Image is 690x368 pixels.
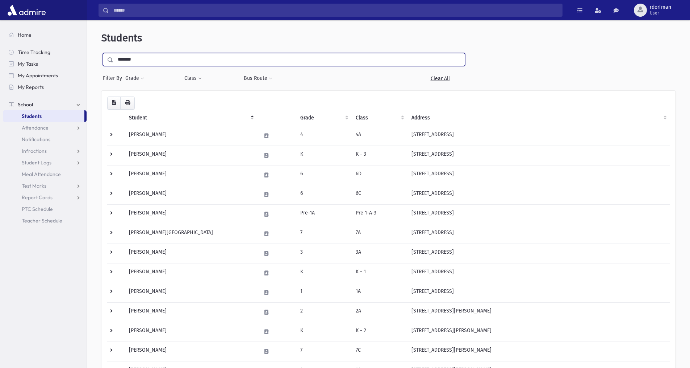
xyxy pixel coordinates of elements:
td: 1A [351,283,407,302]
th: Class: activate to sort column ascending [351,110,407,126]
td: K [296,263,352,283]
a: Home [3,29,87,41]
td: [PERSON_NAME] [125,322,257,342]
button: CSV [107,97,121,110]
td: [STREET_ADDRESS] [407,283,670,302]
td: 4A [351,126,407,146]
td: 3 [296,244,352,263]
td: 4 [296,126,352,146]
a: Teacher Schedule [3,215,87,226]
button: Class [184,72,202,85]
a: Students [3,110,84,122]
a: My Reports [3,81,87,93]
input: Search [109,4,562,17]
a: My Appointments [3,70,87,81]
a: Test Marks [3,180,87,192]
span: My Appointments [18,72,58,79]
td: [PERSON_NAME] [125,126,257,146]
span: Students [22,113,42,119]
td: Pre 1-A-3 [351,204,407,224]
button: Print [120,97,135,110]
td: [STREET_ADDRESS] [407,244,670,263]
td: Pre-1A [296,204,352,224]
td: 1 [296,283,352,302]
td: [PERSON_NAME] [125,146,257,165]
td: 6 [296,185,352,204]
td: [PERSON_NAME] [125,244,257,263]
th: Address: activate to sort column ascending [407,110,670,126]
td: [STREET_ADDRESS] [407,126,670,146]
a: School [3,99,87,110]
span: rdorfman [650,4,671,10]
span: Student Logs [22,159,51,166]
a: PTC Schedule [3,203,87,215]
span: Filter By [103,74,125,82]
td: 7 [296,224,352,244]
span: Infractions [22,148,47,154]
th: Student: activate to sort column descending [125,110,257,126]
td: [PERSON_NAME] [125,204,257,224]
td: [PERSON_NAME] [125,165,257,185]
td: [STREET_ADDRESS] [407,146,670,165]
td: 6D [351,165,407,185]
td: [PERSON_NAME] [125,283,257,302]
a: Notifications [3,134,87,145]
td: 2A [351,302,407,322]
td: 7 [296,342,352,361]
td: [STREET_ADDRESS] [407,224,670,244]
td: K - 2 [351,322,407,342]
th: Grade: activate to sort column ascending [296,110,352,126]
button: Bus Route [243,72,273,85]
td: 3A [351,244,407,263]
span: Teacher Schedule [22,217,62,224]
span: Attendance [22,124,49,131]
td: K [296,322,352,342]
a: Report Cards [3,192,87,203]
span: School [18,101,33,108]
button: Grade [125,72,145,85]
a: Student Logs [3,157,87,168]
span: Time Tracking [18,49,50,56]
span: User [650,10,671,16]
span: My Tasks [18,61,38,67]
td: 6 [296,165,352,185]
span: My Reports [18,84,44,90]
span: Notifications [22,136,50,143]
td: [PERSON_NAME] [125,342,257,361]
td: [PERSON_NAME] [125,263,257,283]
a: My Tasks [3,58,87,70]
td: [PERSON_NAME] [125,185,257,204]
a: Attendance [3,122,87,134]
td: [STREET_ADDRESS] [407,185,670,204]
span: Report Cards [22,194,53,201]
td: [STREET_ADDRESS] [407,165,670,185]
span: Students [101,32,142,44]
td: 7A [351,224,407,244]
td: [PERSON_NAME] [125,302,257,322]
td: 7C [351,342,407,361]
img: AdmirePro [6,3,47,17]
a: Time Tracking [3,46,87,58]
td: [STREET_ADDRESS][PERSON_NAME] [407,342,670,361]
a: Infractions [3,145,87,157]
span: PTC Schedule [22,206,53,212]
a: Meal Attendance [3,168,87,180]
td: [STREET_ADDRESS][PERSON_NAME] [407,322,670,342]
td: K [296,146,352,165]
a: Clear All [415,72,465,85]
td: [STREET_ADDRESS] [407,263,670,283]
td: 6C [351,185,407,204]
span: Home [18,32,32,38]
td: [STREET_ADDRESS] [407,204,670,224]
td: 2 [296,302,352,322]
td: K - 3 [351,146,407,165]
td: [STREET_ADDRESS][PERSON_NAME] [407,302,670,322]
span: Meal Attendance [22,171,61,177]
td: K - 1 [351,263,407,283]
span: Test Marks [22,183,46,189]
td: [PERSON_NAME][GEOGRAPHIC_DATA] [125,224,257,244]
